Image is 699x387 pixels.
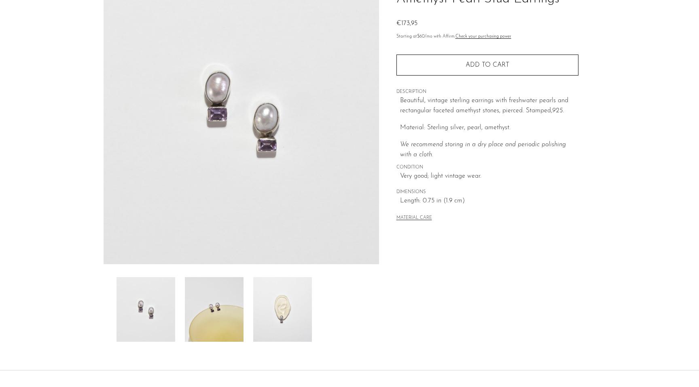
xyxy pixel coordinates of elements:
span: €173,95 [396,20,417,27]
span: DIMENSIONS [396,189,578,196]
span: DESCRIPTION [396,88,578,96]
span: CONDITION [396,164,578,171]
img: Amethyst Pearl Stud Earrings [253,277,312,342]
i: We recommend storing in a dry place and periodic polishing with a cloth. [400,141,566,158]
span: Add to cart [466,61,509,69]
a: Check your purchasing power - Learn more about Affirm Financing (opens in modal) [455,34,511,39]
img: Amethyst Pearl Stud Earrings [116,277,175,342]
button: Add to cart [396,55,578,76]
span: $60 [417,34,425,39]
button: MATERIAL CARE [396,215,432,221]
p: Material: Sterling silver, pearl, amethyst. [400,123,578,133]
p: Starting at /mo with Affirm. [396,33,578,40]
em: 925. [552,107,564,114]
p: Beautiful, vintage sterling earrings with freshwater pearls and rectangular faceted amethyst ston... [400,96,578,116]
span: Length: 0.75 in (1.9 cm) [400,196,578,206]
img: Amethyst Pearl Stud Earrings [185,277,244,342]
span: Very good; light vintage wear. [400,171,578,182]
